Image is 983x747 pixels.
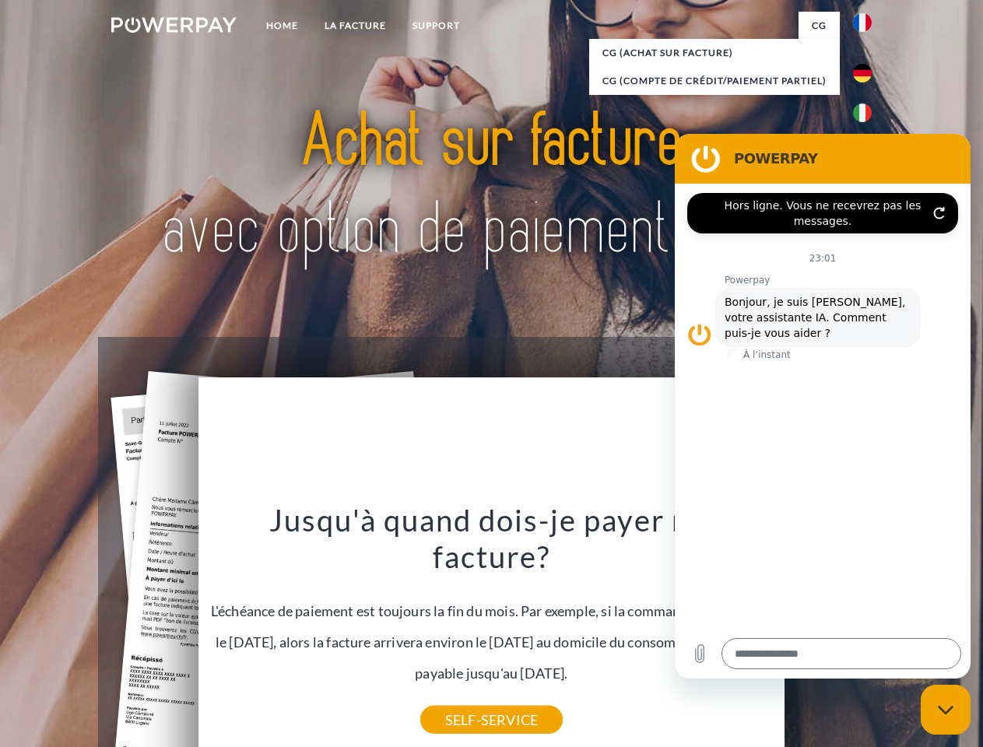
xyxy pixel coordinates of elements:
[399,12,473,40] a: Support
[253,12,311,40] a: Home
[853,64,872,82] img: de
[799,12,840,40] a: CG
[589,39,840,67] a: CG (achat sur facture)
[420,706,563,734] a: SELF-SERVICE
[589,67,840,95] a: CG (Compte de crédit/paiement partiel)
[675,134,971,679] iframe: Fenêtre de messagerie
[311,12,399,40] a: LA FACTURE
[921,685,971,735] iframe: Bouton de lancement de la fenêtre de messagerie, conversation en cours
[853,13,872,32] img: fr
[853,103,872,122] img: it
[149,75,834,298] img: title-powerpay_fr.svg
[111,17,237,33] img: logo-powerpay-white.svg
[208,501,776,576] h3: Jusqu'à quand dois-je payer ma facture?
[208,501,776,720] div: L'échéance de paiement est toujours la fin du mois. Par exemple, si la commande a été passée le [...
